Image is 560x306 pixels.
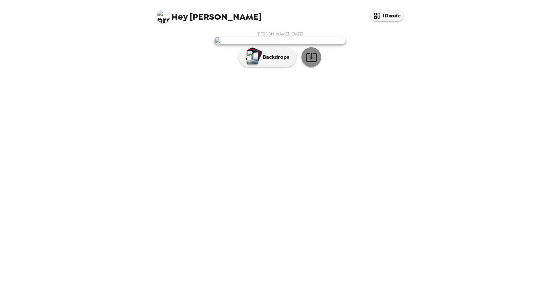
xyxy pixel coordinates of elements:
[172,11,188,23] span: Hey
[259,53,289,61] p: Backdrops
[215,37,346,44] img: user
[371,10,404,21] button: IDcode
[157,7,262,21] span: [PERSON_NAME]
[157,10,170,23] img: profile pic
[239,47,296,67] button: Backdrops
[257,31,303,37] span: [PERSON_NAME] , [DATE]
